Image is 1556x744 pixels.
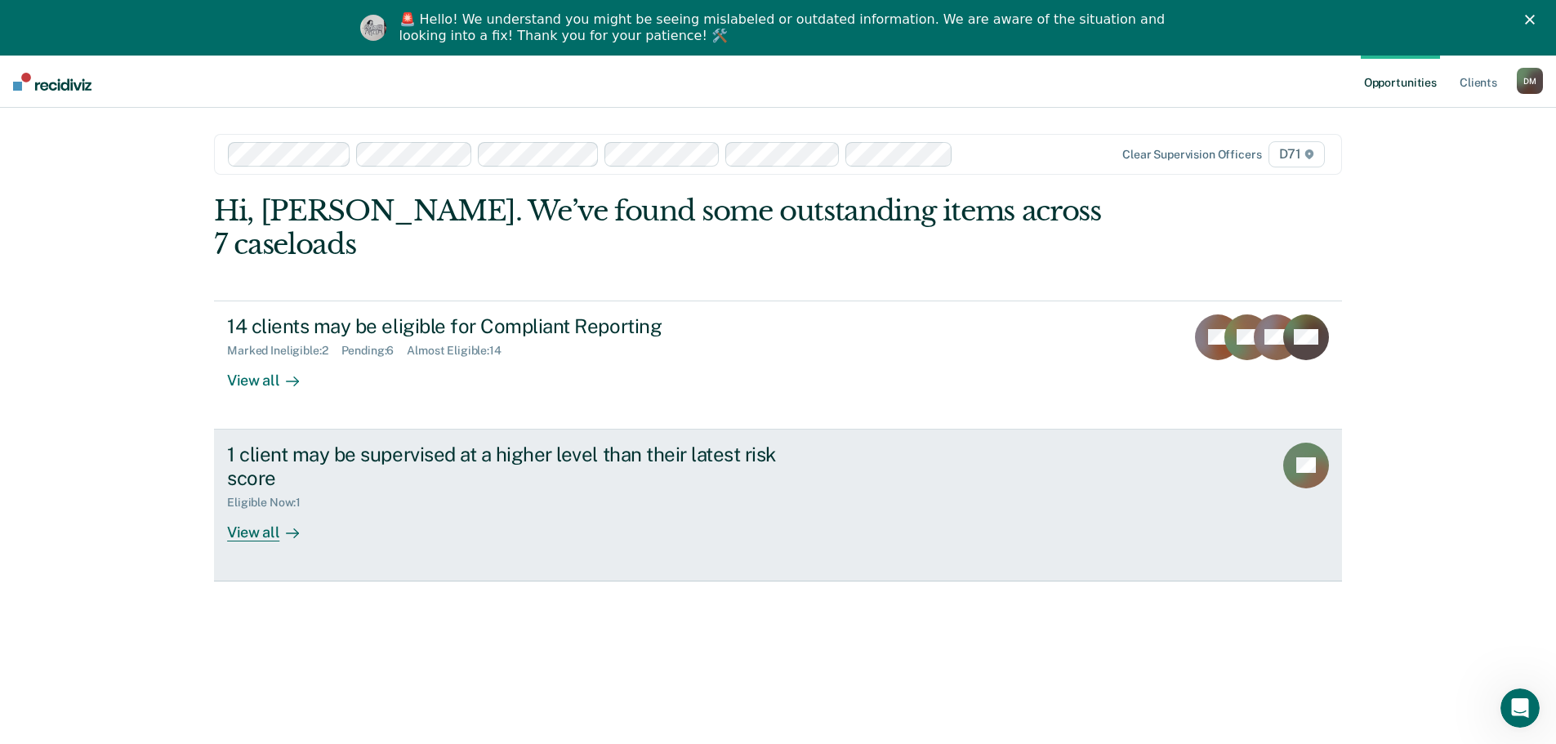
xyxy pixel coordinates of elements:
div: Hi, [PERSON_NAME]. We’ve found some outstanding items across 7 caseloads [214,194,1117,261]
div: View all [227,510,319,541]
div: Marked Ineligible : 2 [227,344,341,358]
div: 1 client may be supervised at a higher level than their latest risk score [227,443,800,490]
button: DM [1517,68,1543,94]
a: Clients [1456,56,1500,108]
div: Clear supervision officers [1122,148,1261,162]
span: D71 [1268,141,1325,167]
div: Eligible Now : 1 [227,496,314,510]
img: Recidiviz [13,73,91,91]
img: Profile image for Kim [360,15,386,41]
div: Pending : 6 [341,344,408,358]
iframe: Intercom live chat [1500,688,1540,728]
div: View all [227,358,319,390]
div: D M [1517,68,1543,94]
a: 14 clients may be eligible for Compliant ReportingMarked Ineligible:2Pending:6Almost Eligible:14V... [214,301,1342,430]
div: 🚨 Hello! We understand you might be seeing mislabeled or outdated information. We are aware of th... [399,11,1170,44]
a: 1 client may be supervised at a higher level than their latest risk scoreEligible Now:1View all [214,430,1342,581]
div: Close [1525,15,1541,25]
a: Opportunities [1361,56,1440,108]
div: Almost Eligible : 14 [407,344,515,358]
div: 14 clients may be eligible for Compliant Reporting [227,314,800,338]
